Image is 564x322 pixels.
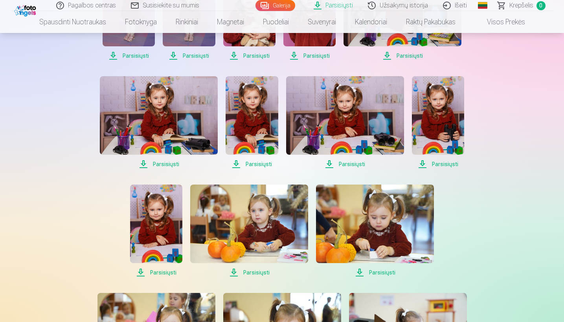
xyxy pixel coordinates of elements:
[130,268,182,277] span: Parsisiųsti
[412,76,464,169] a: Parsisiųsti
[116,11,166,33] a: Fotoknyga
[166,11,208,33] a: Rinkiniai
[412,159,464,169] span: Parsisiųsti
[536,1,546,10] span: 0
[30,11,116,33] a: Spausdinti nuotraukas
[465,11,535,33] a: Visos prekės
[14,3,38,16] img: /fa2
[103,51,155,60] span: Parsisiųsti
[100,159,218,169] span: Parsisiųsti
[316,268,434,277] span: Parsisiųsti
[163,51,215,60] span: Parsisiųsti
[298,11,345,33] a: Suvenyrai
[316,185,434,277] a: Parsisiųsti
[130,185,182,277] a: Parsisiųsti
[226,159,278,169] span: Parsisiųsti
[100,76,218,169] a: Parsisiųsti
[208,11,254,33] a: Magnetai
[190,185,308,277] a: Parsisiųsti
[286,76,404,169] a: Parsisiųsti
[344,51,461,60] span: Parsisiųsti
[190,268,308,277] span: Parsisiųsti
[254,11,298,33] a: Puodeliai
[509,1,533,10] span: Krepšelis
[226,76,278,169] a: Parsisiųsti
[397,11,465,33] a: Raktų pakabukas
[286,159,404,169] span: Parsisiųsti
[283,51,336,60] span: Parsisiųsti
[345,11,397,33] a: Kalendoriai
[223,51,276,60] span: Parsisiųsti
